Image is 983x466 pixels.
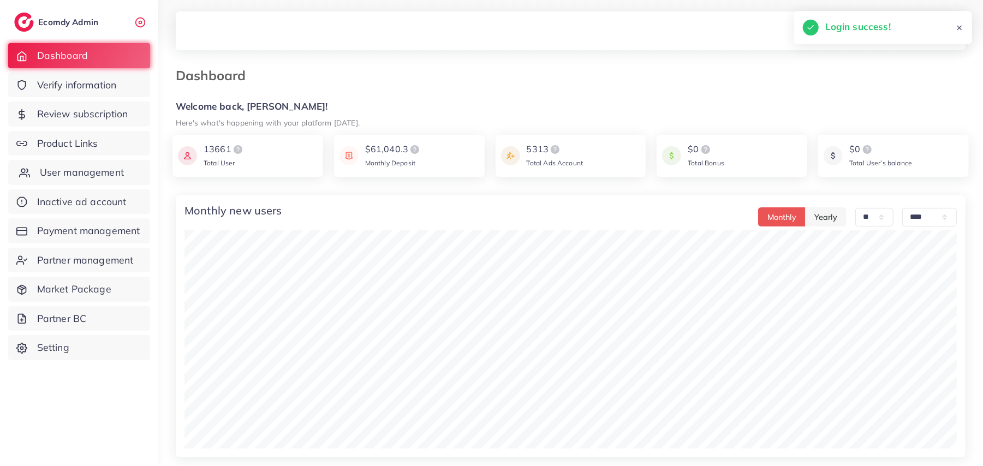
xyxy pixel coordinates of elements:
img: logo [699,143,712,156]
span: Product Links [37,136,98,151]
a: logoEcomdy Admin [14,13,101,32]
span: Partner management [37,253,134,267]
span: Total User [204,159,235,167]
span: Setting [37,340,69,355]
a: Inactive ad account [8,189,150,214]
h2: Ecomdy Admin [38,17,101,27]
h3: Dashboard [176,68,254,83]
button: Yearly [805,207,847,226]
img: icon payment [501,143,520,169]
h5: Welcome back, [PERSON_NAME]! [176,101,966,112]
span: Total User’s balance [849,159,912,167]
button: Monthly [758,207,806,226]
a: User management [8,160,150,185]
a: Verify information [8,73,150,98]
span: Payment management [37,224,140,238]
img: logo [231,143,245,156]
span: Review subscription [37,107,128,121]
img: icon payment [178,143,197,169]
img: icon payment [824,143,843,169]
span: Inactive ad account [37,195,127,209]
a: Market Package [8,277,150,302]
span: Monthly Deposit [365,159,415,167]
span: Dashboard [37,49,88,63]
div: $0 [688,143,724,156]
a: Partner management [8,248,150,273]
div: 5313 [527,143,583,156]
h4: Monthly new users [184,204,282,217]
span: Total Ads Account [527,159,583,167]
img: logo [408,143,421,156]
a: Review subscription [8,101,150,127]
img: icon payment [662,143,681,169]
a: Payment management [8,218,150,243]
h5: Login success! [825,20,891,34]
a: Partner BC [8,306,150,331]
span: Verify information [37,78,117,92]
img: logo [549,143,562,156]
span: Total Bonus [688,159,724,167]
img: icon payment [339,143,359,169]
span: Partner BC [37,312,87,326]
a: Dashboard [8,43,150,68]
a: Product Links [8,131,150,156]
span: User management [40,165,124,180]
div: 13661 [204,143,245,156]
span: Market Package [37,282,111,296]
img: logo [14,13,34,32]
small: Here's what's happening with your platform [DATE]. [176,118,360,127]
div: $0 [849,143,912,156]
img: logo [861,143,874,156]
a: Setting [8,335,150,360]
div: $61,040.3 [365,143,421,156]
